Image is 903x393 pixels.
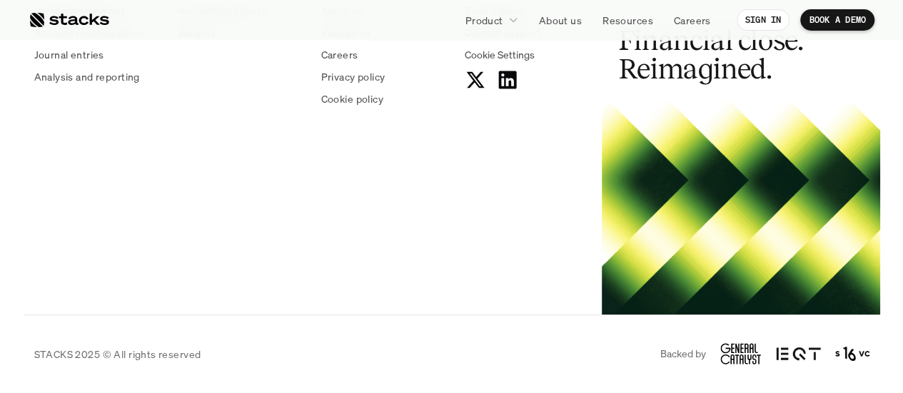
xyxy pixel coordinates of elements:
[539,13,582,28] p: About us
[321,91,448,106] a: Cookie policy
[321,69,448,84] a: Privacy policy
[321,47,358,62] p: Careers
[34,69,161,84] a: Analysis and reporting
[34,47,161,62] a: Journal entries
[594,7,662,33] a: Resources
[321,69,385,84] p: Privacy policy
[800,9,874,31] a: BOOK A DEMO
[321,47,448,62] a: Careers
[465,47,535,62] button: Cookie Trigger
[530,7,590,33] a: About us
[602,13,653,28] p: Resources
[737,9,790,31] a: SIGN IN
[660,348,706,360] p: Backed by
[34,347,201,362] p: STACKS 2025 © All rights reserved
[665,7,720,33] a: Careers
[674,13,711,28] p: Careers
[809,15,866,25] p: BOOK A DEMO
[34,47,104,62] p: Journal entries
[745,15,782,25] p: SIGN IN
[465,13,503,28] p: Product
[465,47,535,62] span: Cookie Settings
[168,272,231,282] a: Privacy Policy
[619,26,833,83] h2: Financial close. Reimagined.
[321,91,383,106] p: Cookie policy
[34,69,140,84] p: Analysis and reporting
